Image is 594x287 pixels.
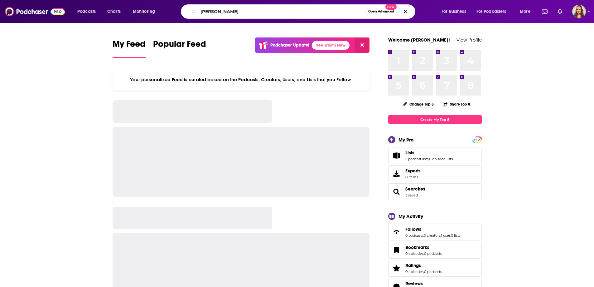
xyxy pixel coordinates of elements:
[520,7,530,16] span: More
[572,5,586,18] button: Show profile menu
[539,6,550,17] a: Show notifications dropdown
[405,263,421,268] span: Ratings
[428,157,429,161] span: ,
[398,137,414,143] div: My Pro
[390,169,403,178] span: Exports
[451,233,460,238] a: 0 lists
[572,5,586,18] span: Logged in as adriana.guzman
[113,69,370,90] div: Your personalized Feed is curated based on the Podcasts, Creators, Users, and Lists that you Follow.
[424,233,440,238] a: 0 creators
[107,7,121,16] span: Charts
[390,151,403,160] a: Lists
[405,245,442,250] a: Bookmarks
[405,150,414,156] span: Lists
[405,245,429,250] span: Bookmarks
[423,270,424,274] span: ,
[388,183,482,200] span: Searches
[405,233,423,238] a: 0 podcasts
[442,7,466,16] span: For Business
[476,7,506,16] span: For Podcasters
[5,6,65,17] img: Podchaser - Follow, Share and Rate Podcasts
[472,7,515,17] button: open menu
[388,115,482,124] a: Create My Top 8
[473,137,481,142] a: PRO
[113,39,146,53] span: My Feed
[405,193,418,197] a: 3 saved
[388,242,482,259] span: Bookmarks
[113,39,146,58] a: My Feed
[153,39,206,58] a: Popular Feed
[437,7,474,17] button: open menu
[405,226,421,232] span: Follows
[405,281,442,286] a: Reviews
[312,41,350,50] a: See What's New
[77,7,96,16] span: Podcasts
[405,270,423,274] a: 0 episodes
[187,4,421,19] div: Search podcasts, credits, & more...
[450,233,451,238] span: ,
[405,168,421,174] span: Exports
[390,187,403,196] a: Searches
[388,165,482,182] a: Exports
[398,213,423,219] div: My Activity
[441,233,450,238] a: 1 user
[424,251,442,256] a: 0 podcasts
[423,251,424,256] span: ,
[405,226,460,232] a: Follows
[153,39,206,53] span: Popular Feed
[388,147,482,164] span: Lists
[390,264,403,273] a: Ratings
[405,281,423,286] span: Reviews
[390,228,403,236] a: Follows
[405,175,421,179] span: 0 items
[388,224,482,240] span: Follows
[388,37,450,43] a: Welcome [PERSON_NAME]!
[405,186,425,192] a: Searches
[103,7,124,17] a: Charts
[270,42,309,48] p: Podchaser Update!
[515,7,538,17] button: open menu
[368,10,394,13] span: Open Advanced
[365,8,397,15] button: Open AdvancedNew
[405,251,423,256] a: 0 episodes
[405,150,453,156] a: Lists
[429,157,453,161] a: 0 episode lists
[385,4,397,10] span: New
[73,7,104,17] button: open menu
[198,7,365,17] input: Search podcasts, credits, & more...
[555,6,565,17] a: Show notifications dropdown
[388,260,482,277] span: Ratings
[390,246,403,255] a: Bookmarks
[133,7,155,16] span: Monitoring
[405,263,442,268] a: Ratings
[399,100,438,108] button: Change Top 8
[423,233,424,238] span: ,
[128,7,163,17] button: open menu
[456,37,482,43] a: View Profile
[572,5,586,18] img: User Profile
[442,98,471,110] button: Share Top 8
[405,157,428,161] a: 5 podcast lists
[440,233,441,238] span: ,
[424,270,442,274] a: 0 podcasts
